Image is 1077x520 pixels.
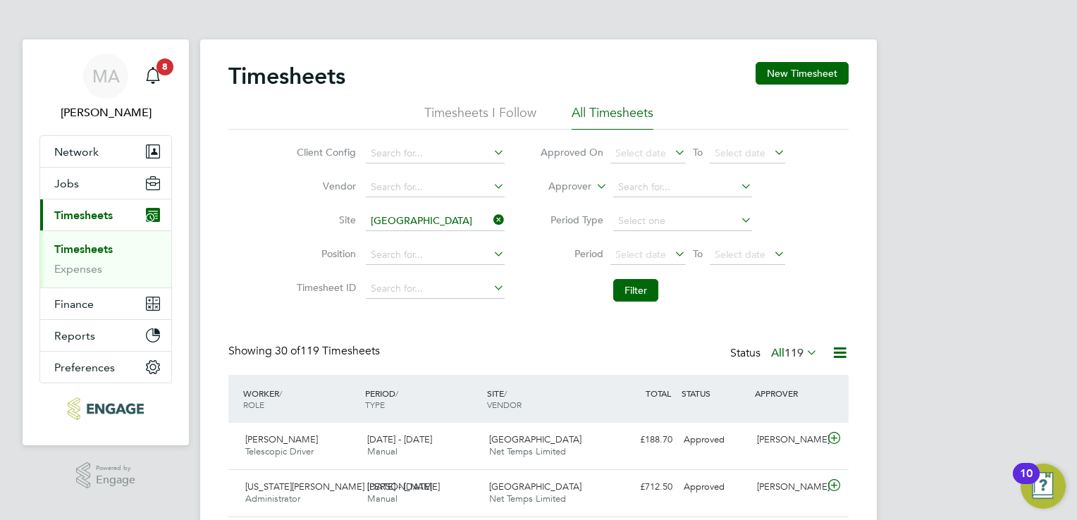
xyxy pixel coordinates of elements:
div: APPROVER [751,380,825,406]
span: Engage [96,474,135,486]
button: Filter [613,279,658,302]
span: [PERSON_NAME] [245,433,318,445]
a: Timesheets [54,242,113,256]
button: Open Resource Center, 10 new notifications [1021,464,1066,509]
span: Select date [615,248,666,261]
span: Preferences [54,361,115,374]
div: £712.50 [605,476,678,499]
div: PERIOD [362,380,484,417]
div: [PERSON_NAME] [751,476,825,499]
img: bandk-logo-retina.png [68,397,143,420]
div: 10 [1020,473,1033,492]
input: Search for... [366,211,505,231]
h2: Timesheets [228,62,345,90]
a: Go to home page [39,397,172,420]
span: Administrator [245,493,300,504]
button: Jobs [40,168,171,199]
input: Search for... [366,245,505,265]
span: Net Temps Limited [489,493,566,504]
button: Finance [40,288,171,319]
div: WORKER [240,380,362,417]
span: TOTAL [646,388,671,399]
div: [PERSON_NAME] [751,428,825,452]
input: Search for... [366,144,505,163]
label: Site [293,213,356,226]
div: Approved [678,476,751,499]
span: Telescopic Driver [245,445,314,457]
span: 119 [784,346,804,360]
nav: Main navigation [23,39,189,445]
span: [GEOGRAPHIC_DATA] [489,433,581,445]
span: 8 [156,58,173,75]
a: Powered byEngage [76,462,136,489]
button: Network [40,136,171,167]
span: Network [54,145,99,159]
button: New Timesheet [756,62,849,85]
div: Showing [228,344,383,359]
div: Timesheets [40,230,171,287]
a: 8 [139,54,167,99]
button: Timesheets [40,199,171,230]
label: Timesheet ID [293,281,356,294]
div: £188.70 [605,428,678,452]
span: [GEOGRAPHIC_DATA] [489,481,581,493]
div: STATUS [678,380,751,406]
span: Select date [715,147,765,159]
input: Search for... [613,178,752,197]
label: Position [293,247,356,260]
span: VENDOR [487,399,522,410]
label: Period Type [540,213,603,226]
span: Manual [367,493,398,504]
span: MA [92,67,120,85]
a: Expenses [54,262,102,276]
span: ROLE [243,399,264,410]
span: Timesheets [54,209,113,222]
label: Approved On [540,146,603,159]
label: Vendor [293,180,356,192]
input: Select one [613,211,752,231]
span: [DATE] - [DATE] [367,433,432,445]
div: SITE [484,380,605,417]
span: [DATE] - [DATE] [367,481,432,493]
span: 119 Timesheets [275,344,380,358]
span: [US_STATE][PERSON_NAME] [PERSON_NAME] [245,481,440,493]
span: / [395,388,398,399]
span: 30 of [275,344,300,358]
label: All [771,346,818,360]
span: Select date [615,147,666,159]
label: Period [540,247,603,260]
label: Approver [528,180,591,194]
label: Client Config [293,146,356,159]
button: Preferences [40,352,171,383]
span: Powered by [96,462,135,474]
span: To [689,244,707,263]
span: Select date [715,248,765,261]
span: Manual [367,445,398,457]
input: Search for... [366,279,505,299]
span: Jobs [54,177,79,190]
span: / [504,388,507,399]
input: Search for... [366,178,505,197]
span: / [279,388,282,399]
div: Approved [678,428,751,452]
span: Matthew Arno [39,104,172,121]
div: Status [730,344,820,364]
li: Timesheets I Follow [424,104,536,130]
a: MA[PERSON_NAME] [39,54,172,121]
span: TYPE [365,399,385,410]
span: Reports [54,329,95,342]
button: Reports [40,320,171,351]
span: Finance [54,297,94,311]
li: All Timesheets [572,104,653,130]
span: Net Temps Limited [489,445,566,457]
span: To [689,143,707,161]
